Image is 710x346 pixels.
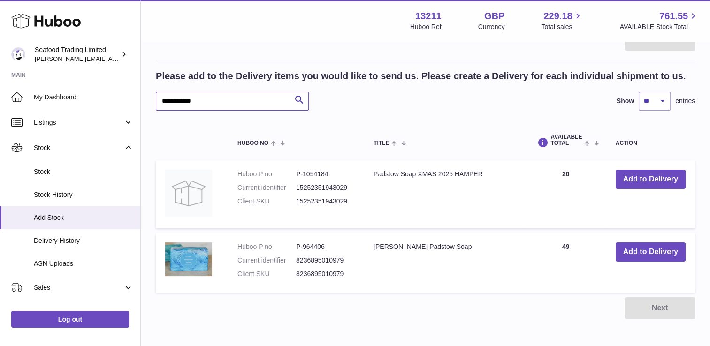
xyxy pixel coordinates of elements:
span: Stock [34,143,123,152]
span: Stock History [34,190,133,199]
div: Currency [478,23,505,31]
button: Add to Delivery [616,170,686,189]
span: My Dashboard [34,93,133,102]
h2: Please add to the Delivery items you would like to send us. Please create a Delivery for each ind... [156,70,686,83]
dt: Client SKU [237,270,296,278]
dd: 15252351943029 [296,197,355,206]
span: [PERSON_NAME][EMAIL_ADDRESS][DOMAIN_NAME] [35,55,188,62]
img: nathaniellynch@rickstein.com [11,47,25,61]
span: Stock [34,167,133,176]
div: Seafood Trading Limited [35,45,119,63]
button: Add to Delivery [616,242,686,262]
a: 229.18 Total sales [541,10,583,31]
span: 229.18 [543,10,572,23]
span: Total sales [541,23,583,31]
dd: P-964406 [296,242,355,251]
td: Padstow Soap XMAS 2025 HAMPER [364,160,525,228]
span: Huboo no [237,140,268,146]
span: Listings [34,118,123,127]
dt: Huboo P no [237,170,296,179]
td: 49 [525,233,606,293]
strong: 13211 [415,10,442,23]
span: Title [374,140,389,146]
img: Jill Stein Padstow Soap [165,242,212,276]
div: Huboo Ref [410,23,442,31]
dt: Current identifier [237,256,296,265]
dd: 8236895010979 [296,270,355,278]
span: AVAILABLE Total [550,134,582,146]
div: Action [616,140,686,146]
dd: 8236895010979 [296,256,355,265]
strong: GBP [484,10,504,23]
span: Delivery History [34,236,133,245]
dd: 15252351943029 [296,183,355,192]
dt: Huboo P no [237,242,296,251]
span: Add Stock [34,213,133,222]
a: 761.55 AVAILABLE Stock Total [619,10,699,31]
span: AVAILABLE Stock Total [619,23,699,31]
label: Show [617,97,634,105]
td: [PERSON_NAME] Padstow Soap [364,233,525,293]
dt: Current identifier [237,183,296,192]
span: ASN Uploads [34,259,133,268]
span: entries [675,97,695,105]
td: 20 [525,160,606,228]
dt: Client SKU [237,197,296,206]
a: Log out [11,311,129,328]
img: Padstow Soap XMAS 2025 HAMPER [165,170,212,217]
span: Sales [34,283,123,292]
span: 761.55 [659,10,688,23]
dd: P-1054184 [296,170,355,179]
